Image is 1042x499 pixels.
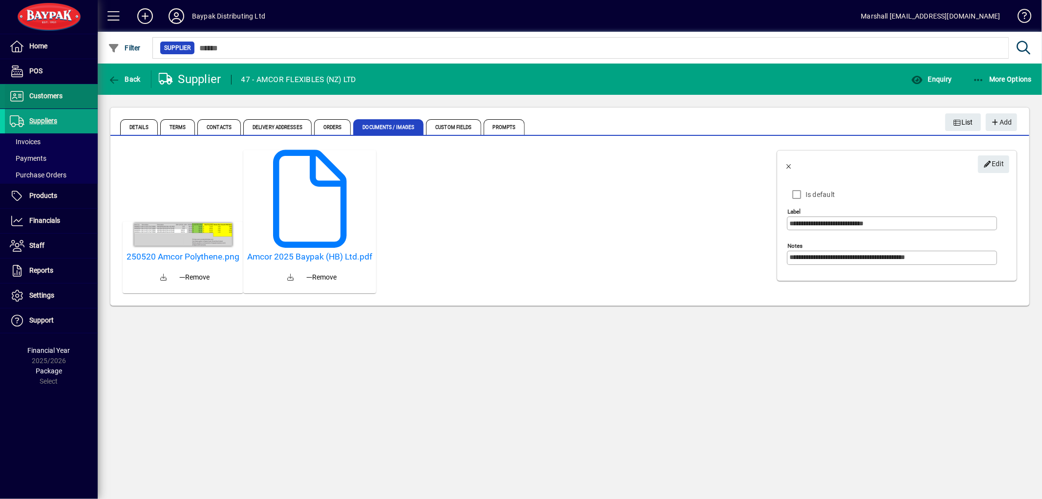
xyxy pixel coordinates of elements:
[5,34,98,59] a: Home
[5,234,98,258] a: Staff
[787,242,803,249] mat-label: Notes
[152,266,176,289] a: Download
[5,59,98,84] a: POS
[10,171,66,179] span: Purchase Orders
[777,152,801,176] button: Back
[28,347,70,354] span: Financial Year
[10,138,41,146] span: Invoices
[241,72,356,87] div: 47 - AMCOR FLEXIBLES (NZ) LTD
[911,75,952,83] span: Enquiry
[978,155,1009,173] button: Edit
[353,119,424,135] span: Documents / Images
[314,119,351,135] span: Orders
[5,84,98,108] a: Customers
[176,268,214,286] button: Remove
[945,113,981,131] button: List
[29,217,60,224] span: Financials
[29,291,54,299] span: Settings
[970,70,1035,88] button: More Options
[5,283,98,308] a: Settings
[484,119,525,135] span: Prompts
[973,75,1032,83] span: More Options
[243,119,312,135] span: Delivery Addresses
[106,39,143,57] button: Filter
[106,70,143,88] button: Back
[108,44,141,52] span: Filter
[161,7,192,25] button: Profile
[29,67,43,75] span: POS
[953,114,974,130] span: List
[5,259,98,283] a: Reports
[197,119,241,135] span: Contacts
[991,114,1012,130] span: Add
[160,119,195,135] span: Terms
[986,113,1017,131] button: Add
[10,154,46,162] span: Payments
[29,266,53,274] span: Reports
[861,8,1000,24] div: Marshall [EMAIL_ADDRESS][DOMAIN_NAME]
[5,167,98,183] a: Purchase Orders
[129,7,161,25] button: Add
[426,119,481,135] span: Custom Fields
[180,272,210,282] span: Remove
[29,42,47,50] span: Home
[192,8,265,24] div: Baypak Distributing Ltd
[98,70,151,88] app-page-header-button: Back
[306,272,337,282] span: Remove
[29,192,57,199] span: Products
[1010,2,1030,34] a: Knowledge Base
[127,252,239,262] a: 250520 Amcor Polythene.png
[36,367,62,375] span: Package
[279,266,302,289] a: Download
[159,71,221,87] div: Supplier
[5,133,98,150] a: Invoices
[5,150,98,167] a: Payments
[5,308,98,333] a: Support
[247,252,372,262] a: Amcor 2025 Baypak (HB) Ltd.pdf
[164,43,191,53] span: Supplier
[120,119,158,135] span: Details
[983,156,1004,172] span: Edit
[5,184,98,208] a: Products
[5,209,98,233] a: Financials
[108,75,141,83] span: Back
[909,70,954,88] button: Enquiry
[302,268,340,286] button: Remove
[29,117,57,125] span: Suppliers
[29,92,63,100] span: Customers
[29,316,54,324] span: Support
[29,241,44,249] span: Staff
[787,208,801,215] mat-label: Label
